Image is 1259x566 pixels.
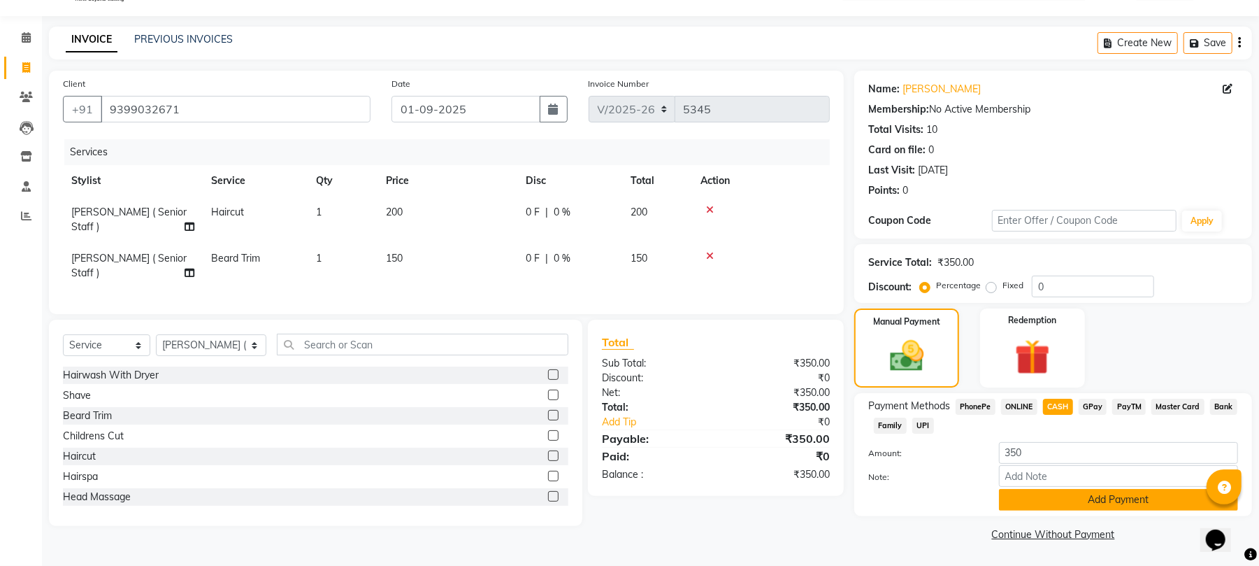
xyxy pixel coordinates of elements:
span: GPay [1079,399,1107,415]
div: Shave [63,388,91,403]
input: Search by Name/Mobile/Email/Code [101,96,370,122]
span: 0 F [526,251,540,266]
iframe: chat widget [1200,510,1245,552]
div: 0 [928,143,934,157]
span: Haircut [211,206,244,218]
div: ₹0 [716,448,840,465]
div: Hairwash With Dryer [63,368,159,383]
div: Coupon Code [868,213,991,228]
span: PayTM [1112,399,1146,415]
th: Service [203,165,308,197]
div: ₹350.00 [716,356,840,371]
div: Haircut [63,449,96,464]
div: ₹350.00 [937,255,974,270]
label: Percentage [936,279,981,292]
span: 200 [631,206,647,218]
button: Create New [1098,32,1178,54]
input: Amount [999,442,1238,464]
span: | [545,251,548,266]
span: PhonePe [956,399,995,415]
input: Enter Offer / Coupon Code [992,210,1177,232]
div: Discount: [591,371,716,385]
th: Disc [517,165,622,197]
label: Note: [858,471,988,483]
div: Services [64,139,840,165]
label: Redemption [1008,314,1056,327]
div: Beard Trim [63,409,112,423]
a: [PERSON_NAME] [902,82,981,97]
div: Childrens Cut [63,429,124,444]
span: Payment Methods [868,399,950,413]
div: Hairspa [63,469,98,484]
span: Beard Trim [211,252,260,264]
a: Continue Without Payment [857,528,1249,542]
label: Amount: [858,447,988,460]
input: Search or Scan [277,334,568,355]
div: ₹350.00 [716,467,840,482]
span: 1 [316,252,322,264]
span: 0 % [554,205,570,220]
div: ₹0 [716,371,840,385]
span: [PERSON_NAME] ( Senior Staff ) [71,206,187,233]
a: INVOICE [66,27,117,52]
th: Stylist [63,165,203,197]
span: [PERSON_NAME] ( Senior Staff ) [71,252,187,279]
span: ONLINE [1001,399,1037,415]
span: 200 [386,206,403,218]
div: Membership: [868,102,929,117]
span: 0 F [526,205,540,220]
th: Total [622,165,692,197]
span: 1 [316,206,322,218]
div: Name: [868,82,900,97]
div: No Active Membership [868,102,1238,117]
div: Balance : [591,467,716,482]
div: 10 [926,122,937,137]
a: PREVIOUS INVOICES [134,33,233,45]
div: Net: [591,385,716,400]
label: Date [391,78,410,90]
div: ₹350.00 [716,385,840,400]
span: 150 [386,252,403,264]
img: _gift.svg [1004,335,1061,379]
span: Total [602,335,634,350]
div: Sub Total: [591,356,716,371]
div: [DATE] [918,163,948,178]
label: Manual Payment [873,316,940,328]
label: Invoice Number [589,78,649,90]
div: Card on file: [868,143,926,157]
label: Fixed [1002,279,1023,292]
div: 0 [902,183,908,198]
div: Head Massage [63,490,131,504]
span: Bank [1210,399,1237,415]
div: Total: [591,400,716,415]
th: Price [377,165,517,197]
span: UPI [912,418,934,434]
button: Save [1184,32,1232,54]
span: Family [874,418,907,434]
span: Master Card [1151,399,1204,415]
input: Add Note [999,465,1238,487]
div: Points: [868,183,900,198]
th: Qty [308,165,377,197]
div: Payable: [591,430,716,447]
button: Apply [1182,211,1222,232]
span: CASH [1043,399,1073,415]
div: Last Visit: [868,163,915,178]
div: Paid: [591,448,716,465]
th: Action [692,165,830,197]
div: Service Total: [868,255,932,270]
img: _cash.svg [879,337,935,376]
a: Add Tip [591,415,737,430]
div: Discount: [868,280,912,295]
button: +91 [63,96,102,122]
div: ₹350.00 [716,430,840,447]
span: | [545,205,548,220]
div: ₹0 [737,415,840,430]
span: 150 [631,252,647,264]
span: 0 % [554,251,570,266]
label: Client [63,78,85,90]
div: Total Visits: [868,122,923,137]
div: ₹350.00 [716,400,840,415]
button: Add Payment [999,489,1238,511]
